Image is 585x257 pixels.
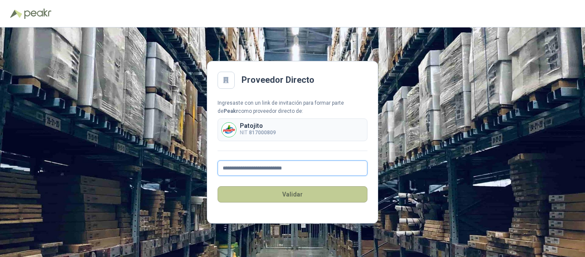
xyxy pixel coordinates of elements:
[218,99,367,115] div: Ingresaste con un link de invitación para formar parte de como proveedor directo de:
[218,186,367,203] button: Validar
[240,123,276,129] p: Patojito
[224,108,238,114] b: Peakr
[240,129,276,137] p: NIT
[10,9,22,18] img: Logo
[222,123,236,137] img: Company Logo
[249,130,276,136] b: 817000809
[24,9,51,19] img: Peakr
[242,73,314,87] h2: Proveedor Directo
